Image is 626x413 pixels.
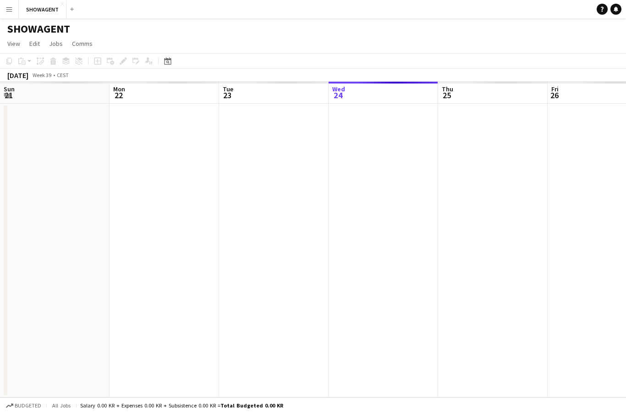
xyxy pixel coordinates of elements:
span: Comms [72,39,93,48]
span: Week 39 [30,72,53,78]
span: 21 [2,90,15,100]
span: Thu [442,85,453,93]
a: View [4,38,24,50]
a: Comms [68,38,96,50]
button: SHOWAGENT [19,0,66,18]
span: View [7,39,20,48]
span: Budgeted [15,402,41,409]
span: Total Budgeted 0.00 KR [220,402,283,409]
span: 22 [112,90,125,100]
span: 26 [550,90,559,100]
span: Tue [223,85,233,93]
button: Budgeted [5,401,43,411]
div: Salary 0.00 KR + Expenses 0.00 KR + Subsistence 0.00 KR = [80,402,283,409]
span: Sun [4,85,15,93]
span: Mon [113,85,125,93]
span: 24 [331,90,345,100]
span: Edit [29,39,40,48]
div: CEST [57,72,69,78]
span: Wed [332,85,345,93]
span: Jobs [49,39,63,48]
h1: SHOWAGENT [7,22,70,36]
span: 23 [221,90,233,100]
span: 25 [440,90,453,100]
a: Jobs [45,38,66,50]
div: [DATE] [7,71,28,80]
a: Edit [26,38,44,50]
span: Fri [551,85,559,93]
span: All jobs [50,402,72,409]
